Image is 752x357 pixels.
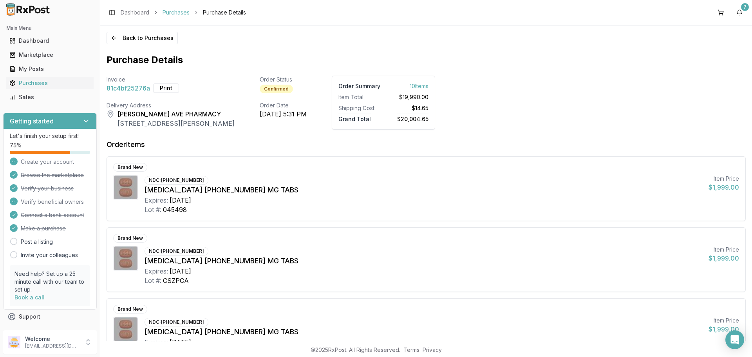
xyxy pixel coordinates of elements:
[3,3,53,16] img: RxPost Logo
[10,132,90,140] p: Let's finish your setup first!
[733,6,746,19] button: 7
[21,185,74,192] span: Verify your business
[6,25,94,31] h2: Main Menu
[107,139,145,150] div: Order Items
[170,266,191,276] div: [DATE]
[114,246,137,270] img: Biktarvy 50-200-25 MG TABS
[260,85,293,93] div: Confirmed
[145,205,161,214] div: Lot #:
[21,171,84,179] span: Browse the marketplace
[19,327,45,335] span: Feedback
[338,93,380,101] div: Item Total
[107,76,235,83] div: Invoice
[8,336,20,348] img: User avatar
[3,34,97,47] button: Dashboard
[399,93,428,101] span: $19,990.00
[107,54,183,66] h1: Purchase Details
[117,109,235,119] div: [PERSON_NAME] AVE PHARMACY
[145,196,168,205] div: Expires:
[3,77,97,89] button: Purchases
[114,317,137,341] img: Biktarvy 50-200-25 MG TABS
[21,158,74,166] span: Create your account
[121,9,246,16] nav: breadcrumb
[260,101,307,109] div: Order Date
[113,305,147,314] div: Brand New
[153,83,179,93] button: Print
[3,49,97,61] button: Marketplace
[9,79,90,87] div: Purchases
[3,91,97,103] button: Sales
[423,346,442,353] a: Privacy
[338,114,371,122] span: Grand Total
[6,90,94,104] a: Sales
[709,317,739,324] div: Item Price
[145,185,702,196] div: [MEDICAL_DATA] [PHONE_NUMBER] MG TABS
[170,337,191,347] div: [DATE]
[117,119,235,128] div: [STREET_ADDRESS][PERSON_NAME]
[145,247,208,256] div: NDC: [PHONE_NUMBER]
[25,343,80,349] p: [EMAIL_ADDRESS][DOMAIN_NAME]
[709,246,739,254] div: Item Price
[6,62,94,76] a: My Posts
[741,3,749,11] div: 7
[9,37,90,45] div: Dashboard
[107,32,178,44] button: Back to Purchases
[260,109,307,119] div: [DATE] 5:31 PM
[10,116,54,126] h3: Getting started
[387,104,428,112] div: $14.65
[6,76,94,90] a: Purchases
[145,318,208,326] div: NDC: [PHONE_NUMBER]
[163,9,190,16] a: Purchases
[709,183,739,192] div: $1,999.00
[410,81,428,89] span: 10 Item s
[9,65,90,73] div: My Posts
[9,93,90,101] div: Sales
[397,114,428,122] span: $20,004.65
[403,346,419,353] a: Terms
[113,163,147,172] div: Brand New
[9,51,90,59] div: Marketplace
[170,196,191,205] div: [DATE]
[3,63,97,75] button: My Posts
[21,238,53,246] a: Post a listing
[203,9,246,16] span: Purchase Details
[709,254,739,263] div: $1,999.00
[21,251,78,259] a: Invite your colleagues
[25,335,80,343] p: Welcome
[260,76,307,83] div: Order Status
[725,330,744,349] div: Open Intercom Messenger
[163,205,187,214] div: 045498
[338,104,380,112] div: Shipping Cost
[145,326,702,337] div: [MEDICAL_DATA] [PHONE_NUMBER] MG TABS
[163,276,189,285] div: CSZPCA
[6,48,94,62] a: Marketplace
[709,324,739,334] div: $1,999.00
[3,310,97,324] button: Support
[145,176,208,185] div: NDC: [PHONE_NUMBER]
[14,270,85,294] p: Need help? Set up a 25 minute call with our team to set up.
[107,101,235,109] div: Delivery Address
[114,176,137,199] img: Biktarvy 50-200-25 MG TABS
[3,324,97,338] button: Feedback
[338,82,380,90] div: Order Summary
[10,141,22,149] span: 75 %
[21,198,84,206] span: Verify beneficial owners
[107,83,150,93] span: 81c4bf25276a
[21,225,66,232] span: Make a purchase
[21,211,84,219] span: Connect a bank account
[145,337,168,347] div: Expires:
[145,266,168,276] div: Expires:
[121,9,149,16] a: Dashboard
[6,34,94,48] a: Dashboard
[709,175,739,183] div: Item Price
[145,276,161,285] div: Lot #:
[14,294,45,301] a: Book a call
[113,234,147,243] div: Brand New
[145,256,702,266] div: [MEDICAL_DATA] [PHONE_NUMBER] MG TABS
